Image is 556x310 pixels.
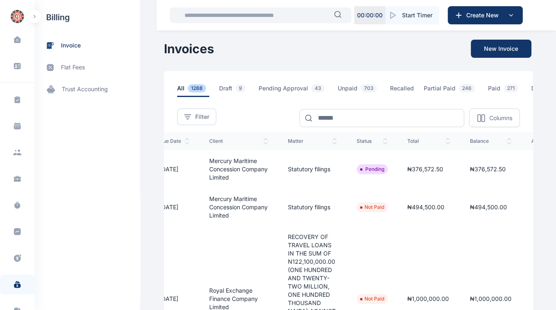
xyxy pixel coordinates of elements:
span: Pending Approval [259,84,328,97]
span: Matter [288,138,337,144]
span: ₦376,572.50 [470,166,506,173]
button: Filter [177,109,216,125]
span: Recalled [390,84,414,97]
td: Mercury Maritime Concession Company Limited [199,150,278,188]
span: Draft [219,84,249,97]
span: ₦376,572.50 [407,166,443,173]
span: 1288 [188,84,206,92]
a: Pending Approval43 [259,84,338,97]
span: Due Date [159,138,189,144]
span: 246 [459,84,475,92]
button: Columns [469,109,520,127]
td: [DATE] [150,150,199,188]
a: Paid271 [488,84,531,97]
span: ₦1,000,000.00 [470,295,512,302]
span: flat fees [61,63,85,72]
a: Draft9 [219,84,259,97]
span: Unpaid [338,84,380,97]
span: balance [470,138,512,144]
span: Start Timer [402,11,432,19]
a: Unpaid703 [338,84,390,97]
li: Not Paid [360,204,384,211]
li: Not Paid [360,296,384,302]
span: 43 [311,84,325,92]
span: 9 [236,84,245,92]
span: trust accounting [62,85,108,94]
span: Partial Paid [424,84,478,97]
td: [DATE] [150,188,199,226]
span: ₦1,000,000.00 [407,295,449,302]
span: status [357,138,388,144]
span: 271 [504,84,518,92]
a: flat fees [35,57,140,78]
p: 00 : 00 : 00 [357,11,383,19]
button: New Invoice [471,40,531,58]
button: Create New [448,6,523,24]
a: Partial Paid246 [424,84,488,97]
a: Recalled [390,84,424,97]
span: All [177,84,209,97]
button: Start Timer [385,6,439,24]
li: Pending [360,166,384,173]
span: Create New [463,11,506,19]
span: invoice [61,41,81,50]
span: Filter [195,113,209,121]
span: ₦494,500.00 [407,204,444,211]
td: Statutory filings [278,150,347,188]
a: invoice [35,35,140,57]
span: client [209,138,268,144]
p: Columns [489,114,512,122]
h1: Invoices [164,41,214,56]
a: All1288 [177,84,219,97]
td: Mercury Maritime Concession Company Limited [199,188,278,226]
span: total [407,138,450,144]
span: 703 [361,84,377,92]
span: ₦494,500.00 [470,204,507,211]
span: Paid [488,84,521,97]
a: trust accounting [35,78,140,100]
span: action [531,138,555,144]
td: Statutory filings [278,188,347,226]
